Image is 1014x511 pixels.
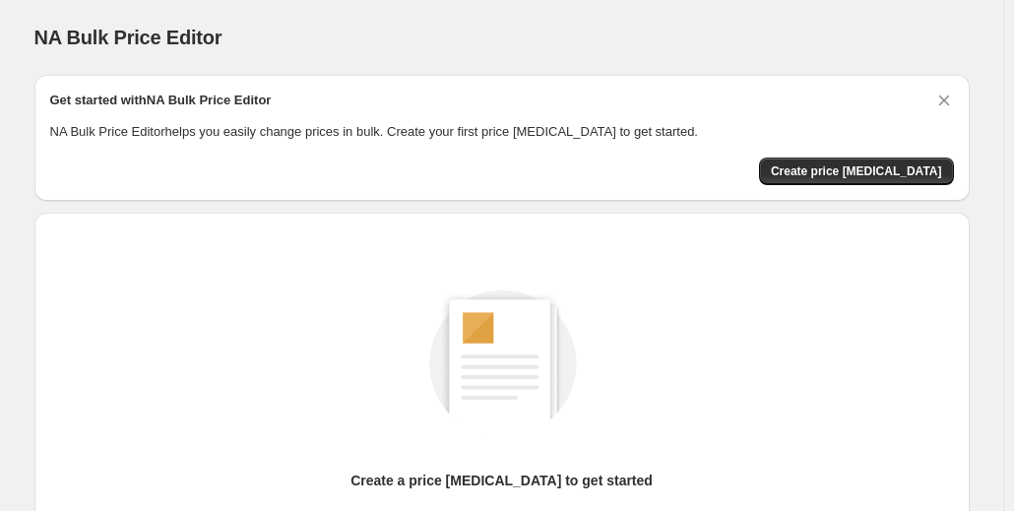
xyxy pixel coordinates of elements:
[50,91,272,110] h2: Get started with NA Bulk Price Editor
[934,91,954,110] button: Dismiss card
[350,471,653,490] p: Create a price [MEDICAL_DATA] to get started
[34,27,222,48] span: NA Bulk Price Editor
[771,163,942,179] span: Create price [MEDICAL_DATA]
[50,122,954,142] p: NA Bulk Price Editor helps you easily change prices in bulk. Create your first price [MEDICAL_DAT...
[759,158,954,185] button: Create price change job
